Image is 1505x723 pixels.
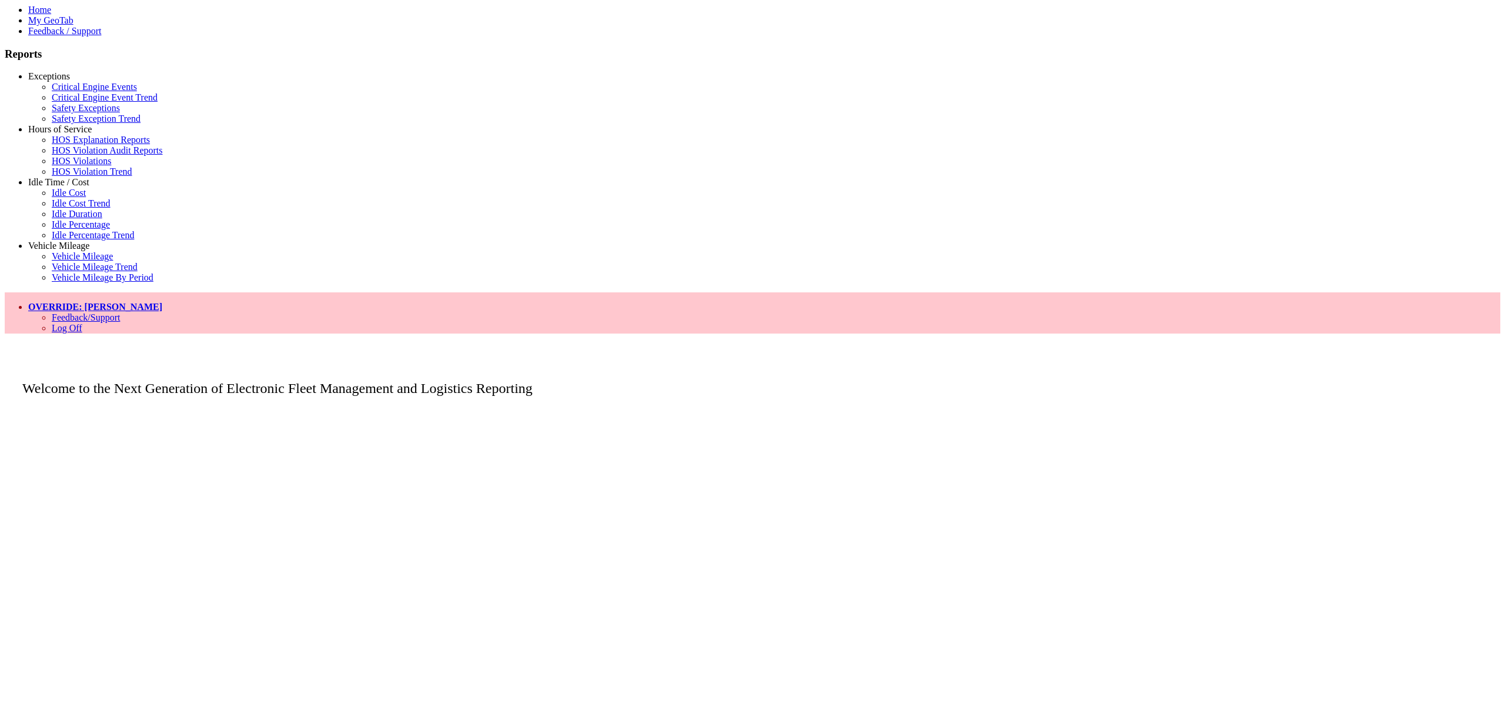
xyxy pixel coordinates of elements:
[52,82,137,92] a: Critical Engine Events
[52,262,138,272] a: Vehicle Mileage Trend
[52,323,82,333] a: Log Off
[52,219,110,229] a: Idle Percentage
[52,135,150,145] a: HOS Explanation Reports
[28,5,51,15] a: Home
[52,198,111,208] a: Idle Cost Trend
[52,114,141,124] a: Safety Exception Trend
[52,145,163,155] a: HOS Violation Audit Reports
[28,241,89,251] a: Vehicle Mileage
[52,251,113,261] a: Vehicle Mileage
[28,177,89,187] a: Idle Time / Cost
[28,71,70,81] a: Exceptions
[52,156,111,166] a: HOS Violations
[28,124,92,134] a: Hours of Service
[28,26,101,36] a: Feedback / Support
[52,166,132,176] a: HOS Violation Trend
[52,230,134,240] a: Idle Percentage Trend
[28,15,73,25] a: My GeoTab
[52,209,102,219] a: Idle Duration
[52,272,153,282] a: Vehicle Mileage By Period
[28,302,162,312] a: OVERRIDE: [PERSON_NAME]
[5,48,1500,61] h3: Reports
[5,363,1500,397] p: Welcome to the Next Generation of Electronic Fleet Management and Logistics Reporting
[52,103,120,113] a: Safety Exceptions
[52,188,86,198] a: Idle Cost
[52,92,158,102] a: Critical Engine Event Trend
[52,312,120,322] a: Feedback/Support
